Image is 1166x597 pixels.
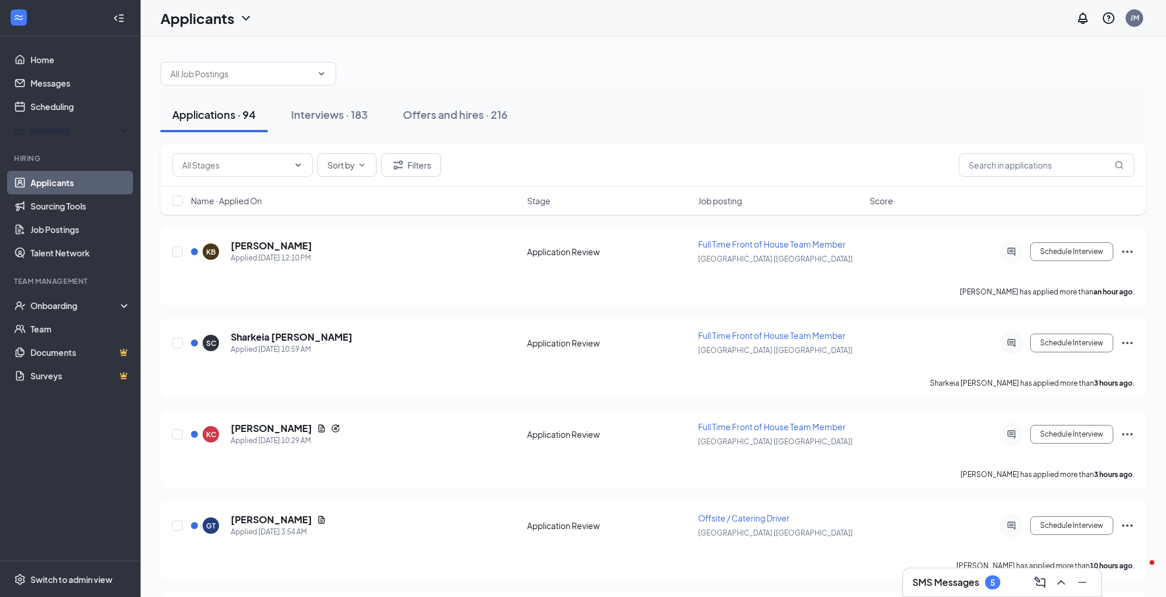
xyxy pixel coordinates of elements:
[30,364,131,387] a: SurveysCrown
[698,421,846,432] span: Full Time Front of House Team Member
[206,430,216,440] div: KC
[1130,13,1139,23] div: JM
[698,346,853,355] span: [GEOGRAPHIC_DATA] [[GEOGRAPHIC_DATA]]
[1075,575,1089,589] svg: Minimize
[14,276,128,286] div: Team Management
[14,153,128,163] div: Hiring
[698,437,853,446] span: [GEOGRAPHIC_DATA] [[GEOGRAPHIC_DATA]]
[14,300,26,311] svg: UserCheck
[527,428,692,440] div: Application Review
[206,521,216,531] div: GT
[698,330,846,341] span: Full Time Front of House Team Member
[1004,521,1018,530] svg: ActiveChat
[1033,575,1047,589] svg: ComposeMessage
[930,378,1134,388] p: Sharkeia [PERSON_NAME] has applied more than .
[1102,11,1116,25] svg: QuestionInfo
[381,153,441,177] button: Filter Filters
[231,239,312,252] h5: [PERSON_NAME]
[30,194,131,218] a: Sourcing Tools
[1004,430,1018,439] svg: ActiveChat
[317,515,326,524] svg: Document
[231,526,326,538] div: Applied [DATE] 3:54 AM
[293,160,303,170] svg: ChevronDown
[231,422,312,435] h5: [PERSON_NAME]
[1073,573,1092,592] button: Minimize
[391,158,405,172] svg: Filter
[1114,160,1124,170] svg: MagnifyingGlass
[30,300,121,311] div: Onboarding
[1120,427,1134,441] svg: Ellipses
[1052,573,1071,592] button: ChevronUp
[698,255,853,263] span: [GEOGRAPHIC_DATA] [[GEOGRAPHIC_DATA]]
[1004,247,1018,256] svg: ActiveChat
[160,8,234,28] h1: Applicants
[1090,561,1133,570] b: 10 hours ago
[1120,336,1134,350] svg: Ellipses
[231,252,312,264] div: Applied [DATE] 12:10 PM
[1094,379,1133,387] b: 3 hours ago
[231,331,353,344] h5: Sharkeia [PERSON_NAME]
[1054,575,1068,589] svg: ChevronUp
[331,424,340,433] svg: Reapply
[170,67,312,80] input: All Job Postings
[1030,242,1113,261] button: Schedule Interview
[1004,338,1018,348] svg: ActiveChat
[527,520,692,531] div: Application Review
[14,574,26,585] svg: Settings
[206,338,216,348] div: SC
[30,574,112,585] div: Switch to admin view
[1093,287,1133,296] b: an hour ago
[959,153,1134,177] input: Search in applications
[1030,334,1113,352] button: Schedule Interview
[990,578,995,588] div: 5
[231,435,340,447] div: Applied [DATE] 10:29 AM
[231,513,312,526] h5: [PERSON_NAME]
[30,71,131,95] a: Messages
[317,153,377,177] button: Sort byChevronDown
[30,218,131,241] a: Job Postings
[206,247,216,257] div: KB
[30,341,131,364] a: DocumentsCrown
[239,11,253,25] svg: ChevronDown
[30,241,131,265] a: Talent Network
[527,246,692,258] div: Application Review
[13,12,25,23] svg: WorkstreamLogo
[1030,516,1113,535] button: Schedule Interview
[113,12,125,24] svg: Collapse
[191,195,262,207] span: Name · Applied On
[30,124,131,136] div: Reporting
[698,239,846,249] span: Full Time Front of House Team Member
[291,107,368,122] div: Interviews · 183
[960,469,1134,479] p: [PERSON_NAME] has applied more than .
[527,337,692,349] div: Application Review
[357,160,367,170] svg: ChevronDown
[956,561,1134,571] p: [PERSON_NAME] has applied more than .
[30,171,131,194] a: Applicants
[30,48,131,71] a: Home
[30,95,131,118] a: Scheduling
[231,344,353,355] div: Applied [DATE] 10:59 AM
[1126,557,1154,585] iframe: Intercom live chat
[912,576,979,589] h3: SMS Messages
[960,287,1134,297] p: [PERSON_NAME] has applied more than .
[317,424,326,433] svg: Document
[1076,11,1090,25] svg: Notifications
[403,107,508,122] div: Offers and hires · 216
[1030,425,1113,444] button: Schedule Interview
[327,161,355,169] span: Sort by
[1031,573,1049,592] button: ComposeMessage
[1120,245,1134,259] svg: Ellipses
[172,107,256,122] div: Applications · 94
[698,513,789,523] span: Offsite / Catering Driver
[317,69,326,78] svg: ChevronDown
[698,529,853,537] span: [GEOGRAPHIC_DATA] [[GEOGRAPHIC_DATA]]
[30,317,131,341] a: Team
[698,195,742,207] span: Job posting
[1120,519,1134,533] svg: Ellipses
[1094,470,1133,479] b: 3 hours ago
[14,124,26,136] svg: Analysis
[182,159,289,171] input: All Stages
[870,195,893,207] span: Score
[527,195,550,207] span: Stage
